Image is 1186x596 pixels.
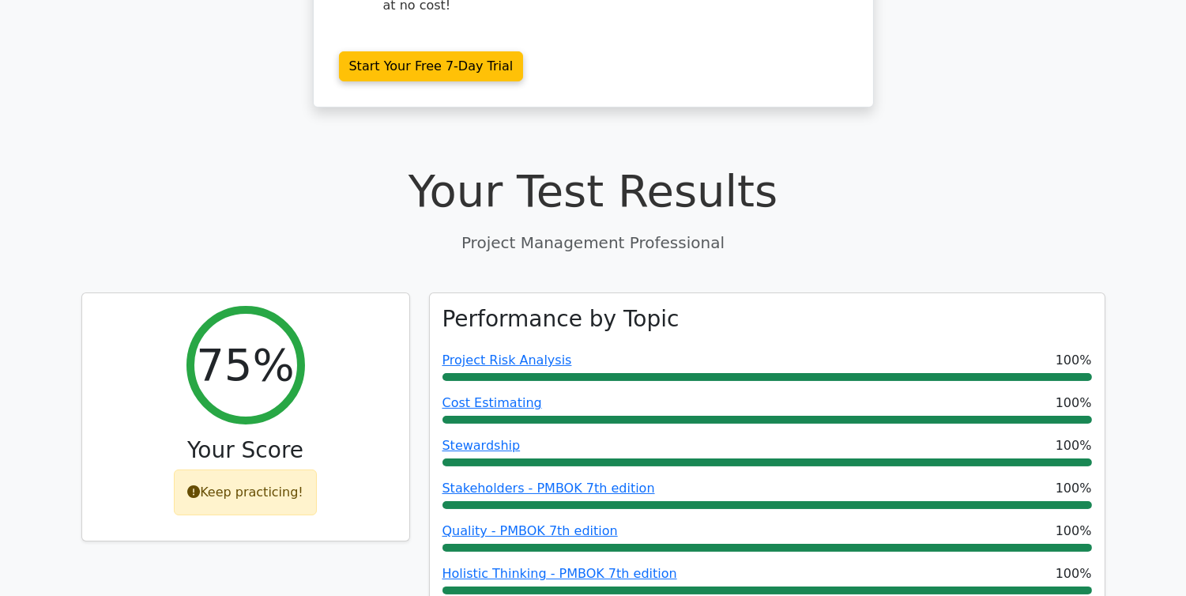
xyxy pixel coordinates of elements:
[442,306,680,333] h3: Performance by Topic
[442,481,655,496] a: Stakeholders - PMBOK 7th edition
[1056,351,1092,370] span: 100%
[442,566,677,581] a: Holistic Thinking - PMBOK 7th edition
[1056,394,1092,413] span: 100%
[442,523,618,538] a: Quality - PMBOK 7th edition
[81,231,1105,255] p: Project Management Professional
[442,395,542,410] a: Cost Estimating
[339,51,524,81] a: Start Your Free 7-Day Trial
[1056,479,1092,498] span: 100%
[442,438,521,453] a: Stewardship
[442,353,572,368] a: Project Risk Analysis
[174,470,317,515] div: Keep practicing!
[81,164,1105,217] h1: Your Test Results
[1056,522,1092,541] span: 100%
[196,338,294,391] h2: 75%
[1056,436,1092,455] span: 100%
[1056,564,1092,583] span: 100%
[95,437,397,464] h3: Your Score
